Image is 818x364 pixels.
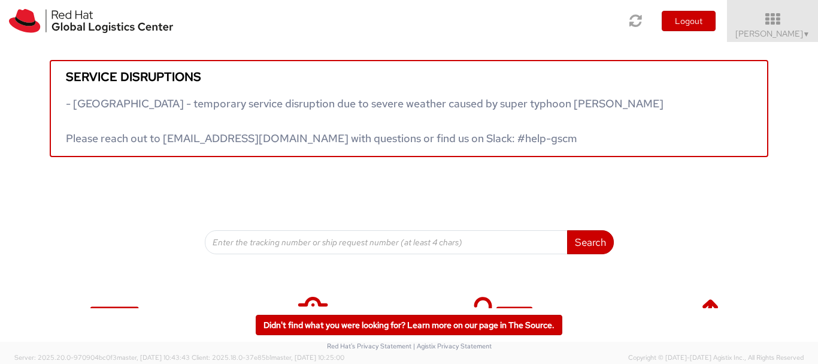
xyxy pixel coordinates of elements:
[66,70,752,83] h5: Service disruptions
[117,353,190,362] span: master, [DATE] 10:43:43
[803,29,810,39] span: ▼
[205,230,568,254] input: Enter the tracking number or ship request number (at least 4 chars)
[413,342,492,350] a: | Agistix Privacy Statement
[14,353,190,362] span: Server: 2025.20.0-970904bc0f3
[271,353,344,362] span: master, [DATE] 10:25:00
[567,230,614,254] button: Search
[256,315,562,335] a: Didn't find what you were looking for? Learn more on our page in The Source.
[628,353,804,363] span: Copyright © [DATE]-[DATE] Agistix Inc., All Rights Reserved
[662,11,716,31] button: Logout
[735,28,810,39] span: [PERSON_NAME]
[192,353,344,362] span: Client: 2025.18.0-37e85b1
[66,97,664,145] span: - [GEOGRAPHIC_DATA] - temporary service disruption due to severe weather caused by super typhoon ...
[9,9,173,33] img: rh-logistics-00dfa346123c4ec078e1.svg
[50,60,768,157] a: Service disruptions - [GEOGRAPHIC_DATA] - temporary service disruption due to severe weather caus...
[327,342,411,350] a: Red Hat's Privacy Statement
